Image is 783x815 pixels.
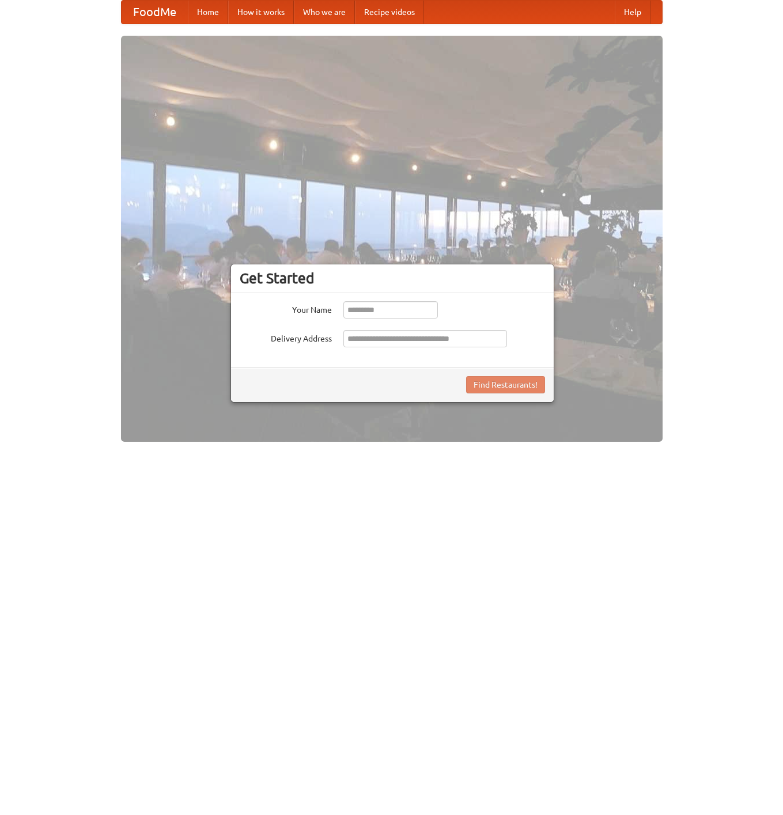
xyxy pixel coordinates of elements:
[294,1,355,24] a: Who we are
[240,301,332,316] label: Your Name
[228,1,294,24] a: How it works
[355,1,424,24] a: Recipe videos
[615,1,650,24] a: Help
[188,1,228,24] a: Home
[466,376,545,393] button: Find Restaurants!
[122,1,188,24] a: FoodMe
[240,270,545,287] h3: Get Started
[240,330,332,344] label: Delivery Address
